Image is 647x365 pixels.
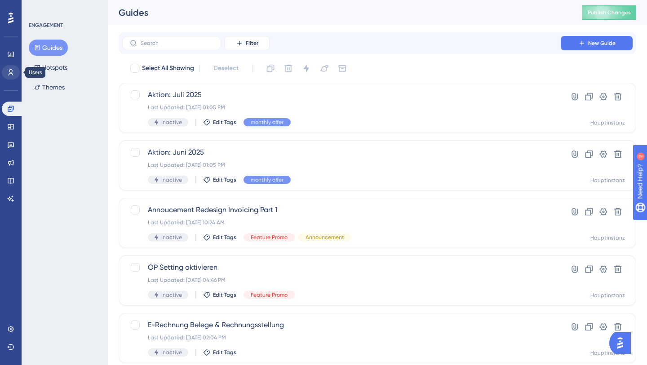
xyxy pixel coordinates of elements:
button: Edit Tags [203,291,236,298]
span: Inactive [161,119,182,126]
div: Hauptinstanz [590,234,625,241]
div: Guides [119,6,560,19]
button: Guides [29,40,68,56]
div: Last Updated: [DATE] 01:05 PM [148,104,535,111]
span: Edit Tags [213,291,236,298]
span: Edit Tags [213,176,236,183]
span: Aktion: Juli 2025 [148,89,535,100]
div: ENGAGEMENT [29,22,63,29]
span: Inactive [161,291,182,298]
input: Search [141,40,213,46]
span: monthly offer [251,176,284,183]
iframe: UserGuiding AI Assistant Launcher [609,329,636,356]
button: Edit Tags [203,176,236,183]
div: Hauptinstanz [590,119,625,126]
span: Inactive [161,176,182,183]
span: Edit Tags [213,349,236,356]
span: OP Setting aktivieren [148,262,535,273]
span: New Guide [588,40,616,47]
div: Last Updated: [DATE] 01:05 PM [148,161,535,169]
div: Hauptinstanz [590,349,625,356]
span: Feature Promo [251,234,288,241]
button: Themes [29,79,70,95]
button: Filter [225,36,270,50]
button: New Guide [561,36,633,50]
button: Edit Tags [203,234,236,241]
span: Filter [246,40,258,47]
button: Edit Tags [203,119,236,126]
div: Hauptinstanz [590,292,625,299]
span: Need Help? [21,2,56,13]
div: 2 [62,4,65,12]
span: Deselect [213,63,239,74]
button: Edit Tags [203,349,236,356]
span: Inactive [161,349,182,356]
span: Feature Promo [251,291,288,298]
div: Hauptinstanz [590,177,625,184]
span: Annoucement Redesign Invoicing Part 1 [148,205,535,215]
button: Publish Changes [582,5,636,20]
span: Publish Changes [588,9,631,16]
span: Inactive [161,234,182,241]
button: Hotspots [29,59,73,76]
span: monthly offer [251,119,284,126]
span: E-Rechnung Belege & Rechnungsstellung [148,320,535,330]
div: Last Updated: [DATE] 04:46 PM [148,276,535,284]
span: Edit Tags [213,119,236,126]
span: Aktion: Juni 2025 [148,147,535,158]
div: Last Updated: [DATE] 02:04 PM [148,334,535,341]
span: Edit Tags [213,234,236,241]
div: Last Updated: [DATE] 10:24 AM [148,219,535,226]
button: Deselect [205,60,247,76]
span: Announcement [306,234,344,241]
span: Select All Showing [142,63,194,74]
